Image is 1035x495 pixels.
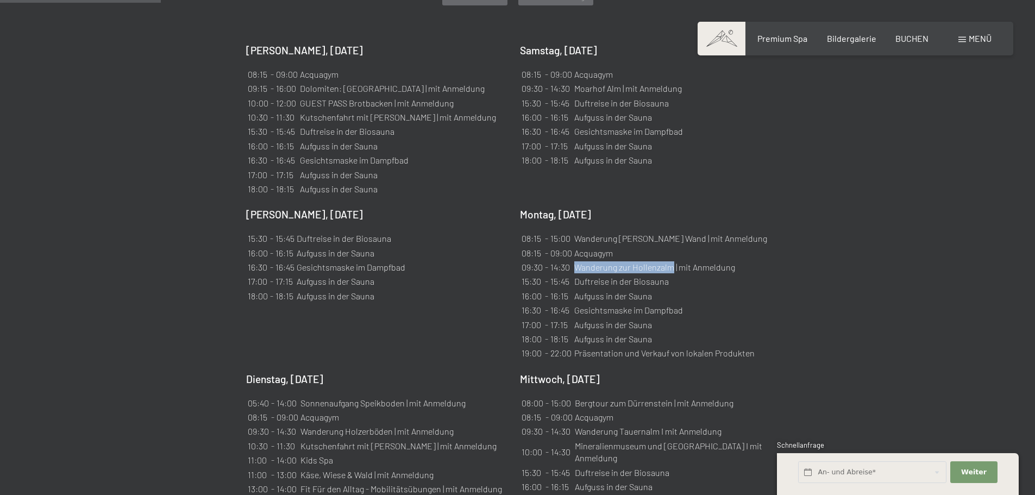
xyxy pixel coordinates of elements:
[275,82,298,95] td: 16:00
[521,247,543,260] td: 08:15
[550,347,573,360] td: 22:00
[574,111,683,124] td: Aufguss in der Sauna
[574,318,768,331] td: Aufguss in der Sauna
[270,183,274,196] td: -
[544,68,549,81] td: -
[574,333,768,346] td: Aufguss in der Sauna
[550,97,573,110] td: 15:45
[271,425,275,438] td: -
[246,373,323,385] b: Dienstag, [DATE]
[300,411,503,424] td: Acquagym
[520,44,597,57] b: Samstag, [DATE]
[544,232,549,245] td: -
[275,261,295,274] td: 16:45
[521,232,543,245] td: 08:15
[296,275,406,288] td: Aufguss in der Sauna
[521,97,543,110] td: 15:30
[574,425,782,438] td: Wanderung Tauernalm I mit Anmeldung
[574,304,768,317] td: Gesichtsmaske im Dampfbad
[271,440,275,453] td: -
[296,290,406,303] td: Aufguss in der Sauna
[521,480,544,493] td: 16:00
[521,82,543,95] td: 09:30
[550,397,573,410] td: 15:00
[550,411,573,424] td: 09:00
[550,140,573,153] td: 17:15
[275,232,295,245] td: 15:45
[269,275,274,288] td: -
[299,68,497,81] td: Acquagym
[520,373,600,385] b: Mittwoch, [DATE]
[300,468,503,481] td: Käse, Wiese & Wald | mit Anmeldung
[969,33,992,43] span: Menü
[574,480,782,493] td: Aufguss in der Sauna
[269,261,274,274] td: -
[521,125,543,138] td: 16:30
[296,261,406,274] td: Gesichtsmaske im Dampfbad
[827,33,876,43] a: Bildergalerie
[521,318,543,331] td: 17:00
[275,290,295,303] td: 18:15
[550,466,573,479] td: 15:45
[247,232,268,245] td: 15:30
[574,140,683,153] td: Aufguss in der Sauna
[757,33,807,43] a: Premium Spa
[574,261,768,274] td: Wanderung zur Hollenzalm | mit Anmeldung
[544,333,549,346] td: -
[574,466,782,479] td: Duftreise in der Biosauna
[574,397,782,410] td: Bergtour zum Dürrenstein | mit Anmeldung
[247,440,269,453] td: 10:30
[544,111,549,124] td: -
[247,111,269,124] td: 10:30
[521,68,543,81] td: 08:15
[777,441,824,449] span: Schnellanfrage
[275,168,298,181] td: 17:15
[271,411,275,424] td: -
[521,275,543,288] td: 15:30
[271,397,275,410] td: -
[247,168,269,181] td: 17:00
[270,125,274,138] td: -
[545,480,549,493] td: -
[246,44,363,57] b: [PERSON_NAME], [DATE]
[545,440,549,465] td: -
[521,425,544,438] td: 09:30
[276,411,299,424] td: 09:00
[247,411,269,424] td: 08:15
[269,247,274,260] td: -
[276,397,299,410] td: 14:00
[574,347,768,360] td: Präsentation und Verkauf von lokalen Produkten
[574,154,683,167] td: Aufguss in der Sauna
[550,125,573,138] td: 16:45
[574,125,683,138] td: Gesichtsmaske im Dampfbad
[550,154,573,167] td: 18:15
[270,111,274,124] td: -
[521,333,543,346] td: 18:00
[521,347,543,360] td: 19:00
[276,454,299,467] td: 14:00
[544,154,549,167] td: -
[299,183,497,196] td: Aufguss in der Sauna
[247,125,269,138] td: 15:30
[275,111,298,124] td: 11:30
[574,440,782,465] td: Mineralienmuseum und [GEOGRAPHIC_DATA] I mit Anmeldung
[521,154,543,167] td: 18:00
[574,232,768,245] td: Wanderung [PERSON_NAME] Wand | mit Anmeldung
[275,247,295,260] td: 16:15
[545,425,549,438] td: -
[247,140,269,153] td: 16:00
[296,247,406,260] td: Aufguss in der Sauna
[544,290,549,303] td: -
[269,232,274,245] td: -
[270,140,274,153] td: -
[544,275,549,288] td: -
[544,125,549,138] td: -
[247,261,268,274] td: 16:30
[275,68,298,81] td: 09:00
[574,97,683,110] td: Duftreise in der Biosauna
[270,68,274,81] td: -
[299,111,497,124] td: Kutschenfahrt mit [PERSON_NAME] | mit Anmeldung
[300,397,503,410] td: Sonnenaufgang Speikboden | mit Anmeldung
[521,261,543,274] td: 09:30
[247,97,269,110] td: 10:00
